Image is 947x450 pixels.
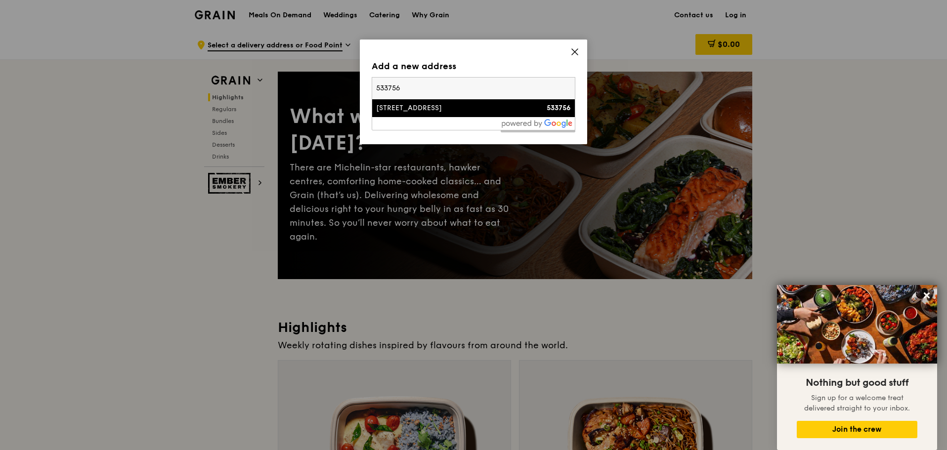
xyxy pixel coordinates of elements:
[777,285,937,364] img: DSC07876-Edit02-Large.jpeg
[547,104,571,112] strong: 533756
[372,59,575,73] div: Add a new address
[797,421,917,438] button: Join the crew
[804,394,910,412] span: Sign up for a welcome treat delivered straight to your inbox.
[376,103,522,113] div: [STREET_ADDRESS]
[502,119,573,128] img: powered-by-google.60e8a832.png
[919,287,935,303] button: Close
[806,377,908,389] span: Nothing but good stuff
